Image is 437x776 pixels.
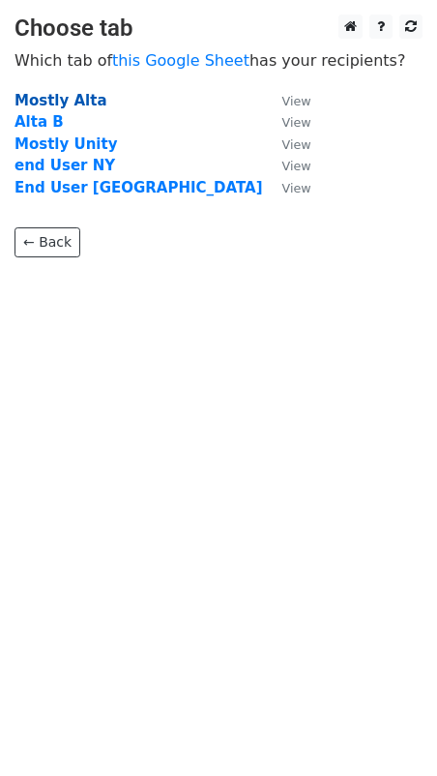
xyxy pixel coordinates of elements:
p: Which tab of has your recipients? [15,50,422,71]
h3: Choose tab [15,15,422,43]
small: View [282,137,311,152]
a: View [263,135,311,153]
a: View [263,113,311,131]
a: Mostly Unity [15,135,117,153]
a: View [263,179,311,196]
a: ← Back [15,227,80,257]
a: Alta B [15,113,64,131]
iframe: Chat Widget [340,683,437,776]
small: View [282,159,311,173]
small: View [282,115,311,130]
a: View [263,92,311,109]
small: View [282,94,311,108]
a: end User NY [15,157,115,174]
small: View [282,181,311,195]
a: Mostly Alta [15,92,107,109]
a: End User [GEOGRAPHIC_DATA] [15,179,263,196]
a: this Google Sheet [112,51,249,70]
a: View [263,157,311,174]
